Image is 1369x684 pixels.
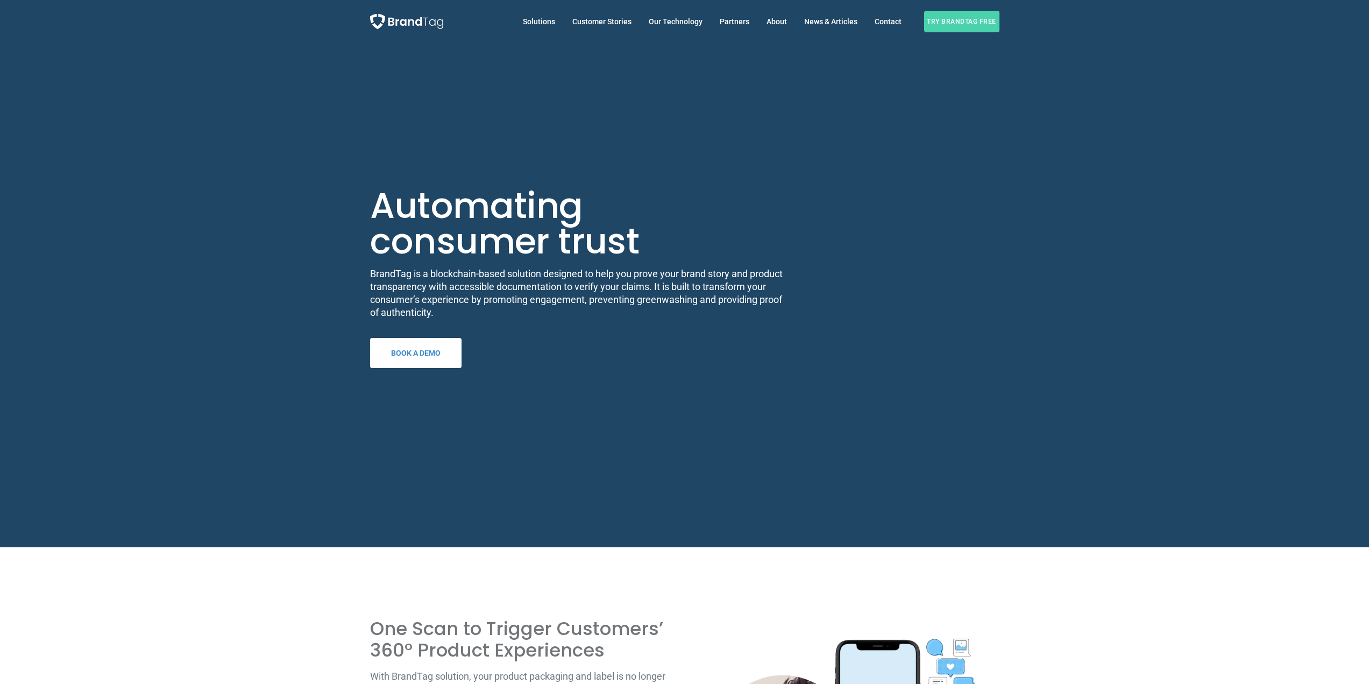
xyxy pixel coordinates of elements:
p: BrandTag is a blockchain-based solution designed to help you prove your brand story and product t... [370,267,783,319]
span: Try BrandTag free [924,11,999,32]
h2: One Scan to Trigger Customers’ 360° Product Experiences [370,618,677,661]
h1: Automating consumer trust [370,188,783,259]
span: News & Articles [804,17,857,26]
a: Book a demo [370,338,462,368]
span: Partners [720,17,749,26]
span: Our Technology [649,17,703,26]
span: Customer Stories [572,17,632,26]
img: BrandTag [370,14,443,29]
span: About [767,17,787,26]
span: Solutions [523,17,555,26]
span: Book a demo [391,338,441,368]
span: Contact [875,17,902,26]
